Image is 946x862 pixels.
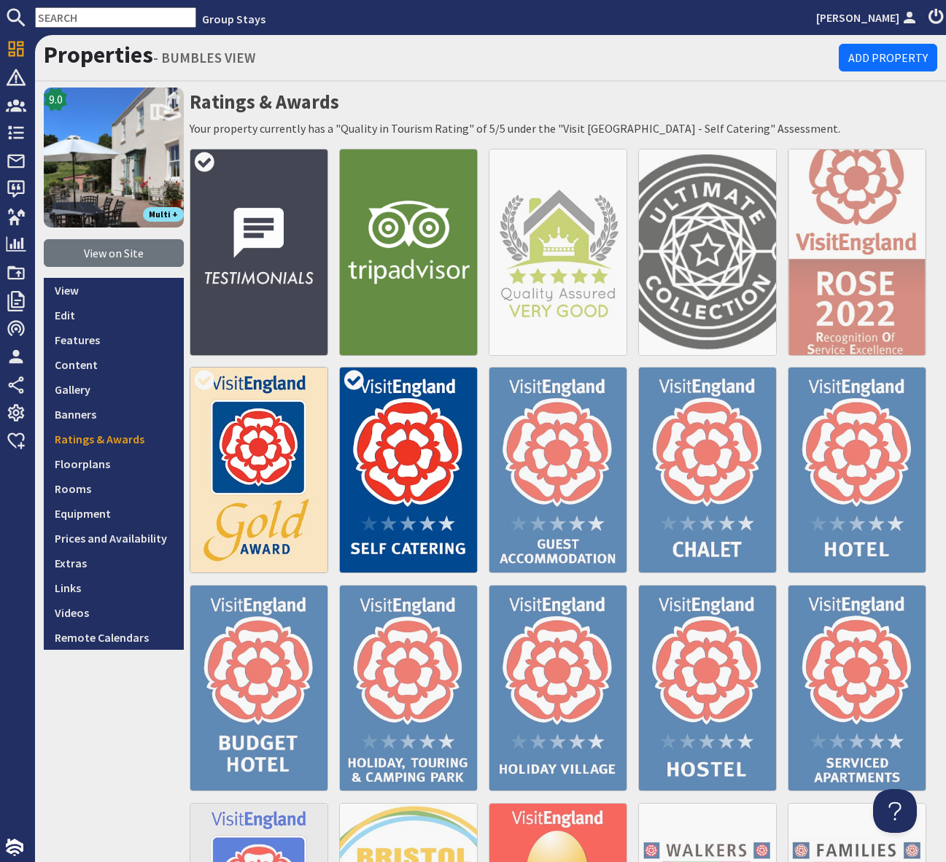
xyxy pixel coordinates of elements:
img: badge.original.png [788,585,926,791]
a: Remote Calendars [44,625,184,650]
a: Equipment [44,501,184,526]
a: Edit [44,303,184,327]
a: [PERSON_NAME] [816,9,920,26]
img: badge.original.png [489,149,627,355]
a: Content [44,352,184,377]
img: badge.original.png [339,585,478,791]
small: - BUMBLES VIEW [153,49,255,66]
a: Ratings & Awards [44,427,184,451]
a: View on Site [44,239,184,267]
a: View [44,278,184,303]
img: badge.original.png [489,367,627,573]
img: TripAdvisor [339,149,478,355]
a: Links [44,575,184,600]
a: Floorplans [44,451,184,476]
img: UltimateCollection-01_K.original.png [638,149,777,355]
a: Videos [44,600,184,625]
a: Properties [44,40,153,69]
span: 9.0 [49,90,63,108]
iframe: Toggle Customer Support [873,789,917,833]
img: badge.original.png [788,367,926,573]
a: Banners [44,402,184,427]
input: SEARCH [35,7,196,28]
img: badge.original.png [339,367,478,573]
img: BUMBLES VIEW's icon [44,88,184,228]
a: BUMBLES VIEW's icon9.0Multi + [44,88,184,228]
span: Multi + [143,207,184,222]
img: badge.original.png [638,367,777,573]
p: Your property currently has a "Quality in Tourism Rating" of 5/5 under the "Visit [GEOGRAPHIC_DAT... [190,120,937,137]
img: 2022_VisitEngland_ROSE_Award_%281%29.original.jpg [788,149,926,355]
img: badge.original.png [638,585,777,791]
a: Add Property [839,44,937,71]
a: Rooms [44,476,184,501]
a: Extras [44,551,184,575]
img: badge.original.png [190,367,328,573]
img: staytech_i_w-64f4e8e9ee0a9c174fd5317b4b171b261742d2d393467e5bdba4413f4f884c10.svg [6,839,23,856]
a: Features [44,327,184,352]
img: badge.original.png [190,585,328,791]
h2: Ratings & Awards [190,88,937,117]
img: badge.original.png [489,585,627,791]
a: Gallery [44,377,184,402]
a: Prices and Availability [44,526,184,551]
a: Group Stays [202,12,265,26]
img: Testimonials [190,149,328,355]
